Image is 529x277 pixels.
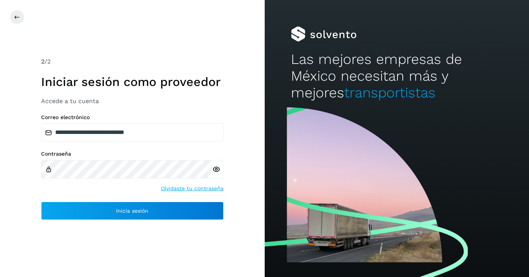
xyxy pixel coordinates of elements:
[41,114,224,121] label: Correo electrónico
[116,208,148,213] span: Inicia sesión
[41,57,224,66] div: /2
[41,97,224,105] h3: Accede a tu cuenta
[291,51,502,102] h2: Las mejores empresas de México necesitan más y mejores
[161,185,224,193] a: Olvidaste tu contraseña
[41,75,224,89] h1: Iniciar sesión como proveedor
[41,202,224,220] button: Inicia sesión
[41,58,44,65] span: 2
[41,151,224,157] label: Contraseña
[344,84,435,101] span: transportistas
